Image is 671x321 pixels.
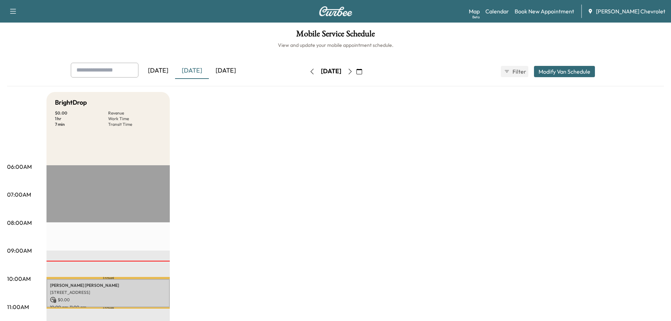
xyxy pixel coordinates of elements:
[515,7,574,16] a: Book New Appointment
[50,297,166,303] p: $ 0.00
[321,67,341,76] div: [DATE]
[108,110,161,116] p: Revenue
[501,66,528,77] button: Filter
[55,122,108,127] p: 7 min
[7,218,32,227] p: 08:00AM
[512,67,525,76] span: Filter
[7,190,31,199] p: 07:00AM
[209,63,243,79] div: [DATE]
[485,7,509,16] a: Calendar
[7,30,664,42] h1: Mobile Service Schedule
[55,98,87,107] h5: BrightDrop
[7,274,31,283] p: 10:00AM
[46,277,170,279] p: Travel
[534,66,595,77] button: Modify Van Schedule
[50,290,166,295] p: [STREET_ADDRESS]
[7,162,32,171] p: 06:00AM
[7,246,32,255] p: 09:00AM
[55,116,108,122] p: 1 hr
[108,122,161,127] p: Transit Time
[108,116,161,122] p: Work Time
[175,63,209,79] div: [DATE]
[472,14,480,20] div: Beta
[141,63,175,79] div: [DATE]
[7,303,29,311] p: 11:00AM
[319,6,353,16] img: Curbee Logo
[50,283,166,288] p: [PERSON_NAME] [PERSON_NAME]
[50,304,166,310] p: 10:00 am - 11:00 am
[7,42,664,49] h6: View and update your mobile appointment schedule.
[46,307,170,309] p: Travel
[55,110,108,116] p: $ 0.00
[469,7,480,16] a: MapBeta
[596,7,665,16] span: [PERSON_NAME] Chevrolet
